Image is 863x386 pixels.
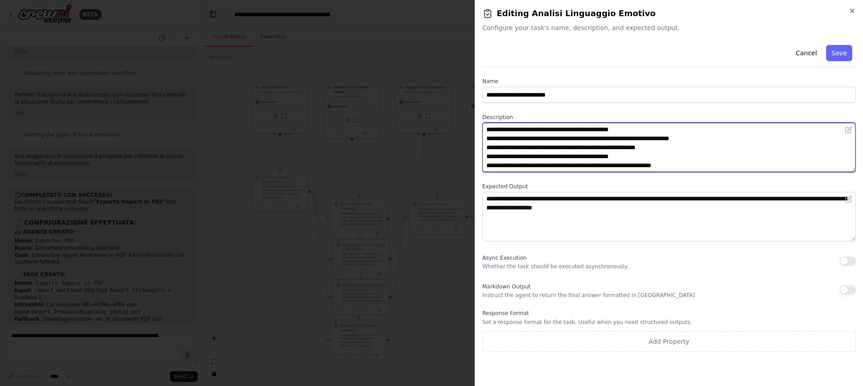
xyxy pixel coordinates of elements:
[482,292,695,299] p: Instruct the agent to return the final answer formatted in [GEOGRAPHIC_DATA]
[482,263,628,270] p: Whether the task should be executed asynchronously.
[826,45,852,61] button: Save
[482,114,856,121] label: Description
[482,310,856,317] label: Response Format
[482,255,526,261] span: Async Execution
[843,194,854,204] button: Open in editor
[482,78,856,85] label: Name
[482,23,856,32] span: Configure your task's name, description, and expected output.
[482,183,856,190] label: Expected Output
[843,124,854,135] button: Open in editor
[790,45,822,61] button: Cancel
[482,284,530,290] span: Markdown Output
[482,319,856,326] p: Set a response format for the task. Useful when you need structured outputs.
[482,331,856,352] button: Add Property
[482,7,856,20] h2: Editing Analisi Linguaggio Emotivo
